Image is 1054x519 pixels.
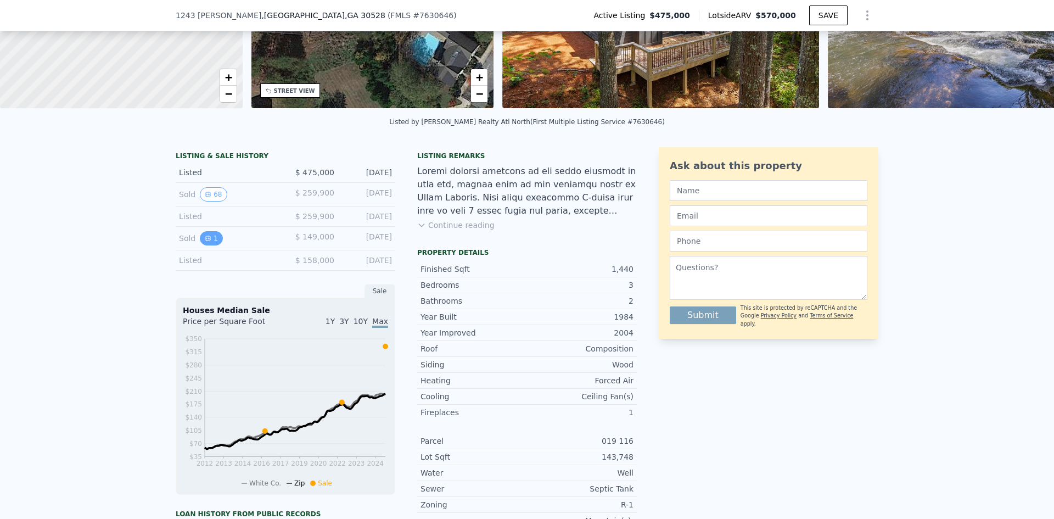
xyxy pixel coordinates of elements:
[348,460,365,467] tspan: 2023
[197,460,214,467] tspan: 2012
[810,312,853,319] a: Terms of Service
[527,483,633,494] div: Septic Tank
[527,499,633,510] div: R-1
[179,167,277,178] div: Listed
[261,10,385,21] span: , [GEOGRAPHIC_DATA]
[253,460,270,467] tspan: 2016
[413,11,453,20] span: # 7630646
[421,483,527,494] div: Sewer
[421,451,527,462] div: Lot Sqft
[421,280,527,291] div: Bedrooms
[708,10,755,21] span: Lotside ARV
[318,479,332,487] span: Sale
[389,118,665,126] div: Listed by [PERSON_NAME] Realty Atl North (First Multiple Listing Service #7630646)
[527,311,633,322] div: 1984
[326,317,335,326] span: 1Y
[421,467,527,478] div: Water
[343,211,392,222] div: [DATE]
[527,407,633,418] div: 1
[225,87,232,101] span: −
[310,460,327,467] tspan: 2020
[421,264,527,275] div: Finished Sqft
[365,284,395,298] div: Sale
[339,317,349,326] span: 3Y
[179,255,277,266] div: Listed
[367,460,384,467] tspan: 2024
[527,343,633,354] div: Composition
[185,335,202,343] tspan: $350
[176,152,395,163] div: LISTING & SALE HISTORY
[527,436,633,447] div: 019 116
[183,316,285,333] div: Price per Square Foot
[185,414,202,421] tspan: $140
[388,10,457,21] div: ( )
[527,264,633,275] div: 1,440
[809,5,848,25] button: SAVE
[471,86,487,102] a: Zoom out
[200,187,227,202] button: View historical data
[761,312,797,319] a: Privacy Policy
[421,311,527,322] div: Year Built
[185,348,202,356] tspan: $315
[185,361,202,369] tspan: $280
[527,375,633,386] div: Forced Air
[220,86,237,102] a: Zoom out
[225,70,232,84] span: +
[295,168,334,177] span: $ 475,000
[476,87,483,101] span: −
[527,451,633,462] div: 143,748
[249,479,281,487] span: White Co.
[189,440,202,448] tspan: $70
[421,499,527,510] div: Zoning
[421,295,527,306] div: Bathrooms
[417,165,637,217] div: Loremi dolorsi ametcons ad eli seddo eiusmodt in utla etd, magnaa enim ad min veniamqu nostr ex U...
[670,231,867,252] input: Phone
[421,375,527,386] div: Heating
[421,327,527,338] div: Year Improved
[291,460,308,467] tspan: 2019
[476,70,483,84] span: +
[417,220,495,231] button: Continue reading
[421,359,527,370] div: Siding
[421,436,527,447] div: Parcel
[417,248,637,257] div: Property details
[215,460,232,467] tspan: 2013
[272,460,289,467] tspan: 2017
[185,375,202,382] tspan: $245
[185,427,202,434] tspan: $105
[345,11,385,20] span: , GA 30528
[295,188,334,197] span: $ 259,900
[649,10,690,21] span: $475,000
[471,69,487,86] a: Zoom in
[200,231,223,245] button: View historical data
[295,256,334,265] span: $ 158,000
[593,10,649,21] span: Active Listing
[176,510,395,518] div: Loan history from public records
[220,69,237,86] a: Zoom in
[343,231,392,245] div: [DATE]
[670,158,867,174] div: Ask about this property
[527,327,633,338] div: 2004
[670,306,736,324] button: Submit
[329,460,346,467] tspan: 2022
[421,407,527,418] div: Fireplaces
[179,231,277,245] div: Sold
[856,4,878,26] button: Show Options
[343,255,392,266] div: [DATE]
[372,317,388,328] span: Max
[527,295,633,306] div: 2
[527,280,633,291] div: 3
[179,211,277,222] div: Listed
[234,460,251,467] tspan: 2014
[176,10,261,21] span: 1243 [PERSON_NAME]
[343,187,392,202] div: [DATE]
[185,388,202,395] tspan: $210
[527,391,633,402] div: Ceiling Fan(s)
[294,479,305,487] span: Zip
[421,391,527,402] div: Cooling
[189,453,202,461] tspan: $35
[670,180,867,201] input: Name
[343,167,392,178] div: [DATE]
[741,304,867,328] div: This site is protected by reCAPTCHA and the Google and apply.
[390,11,411,20] span: FMLS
